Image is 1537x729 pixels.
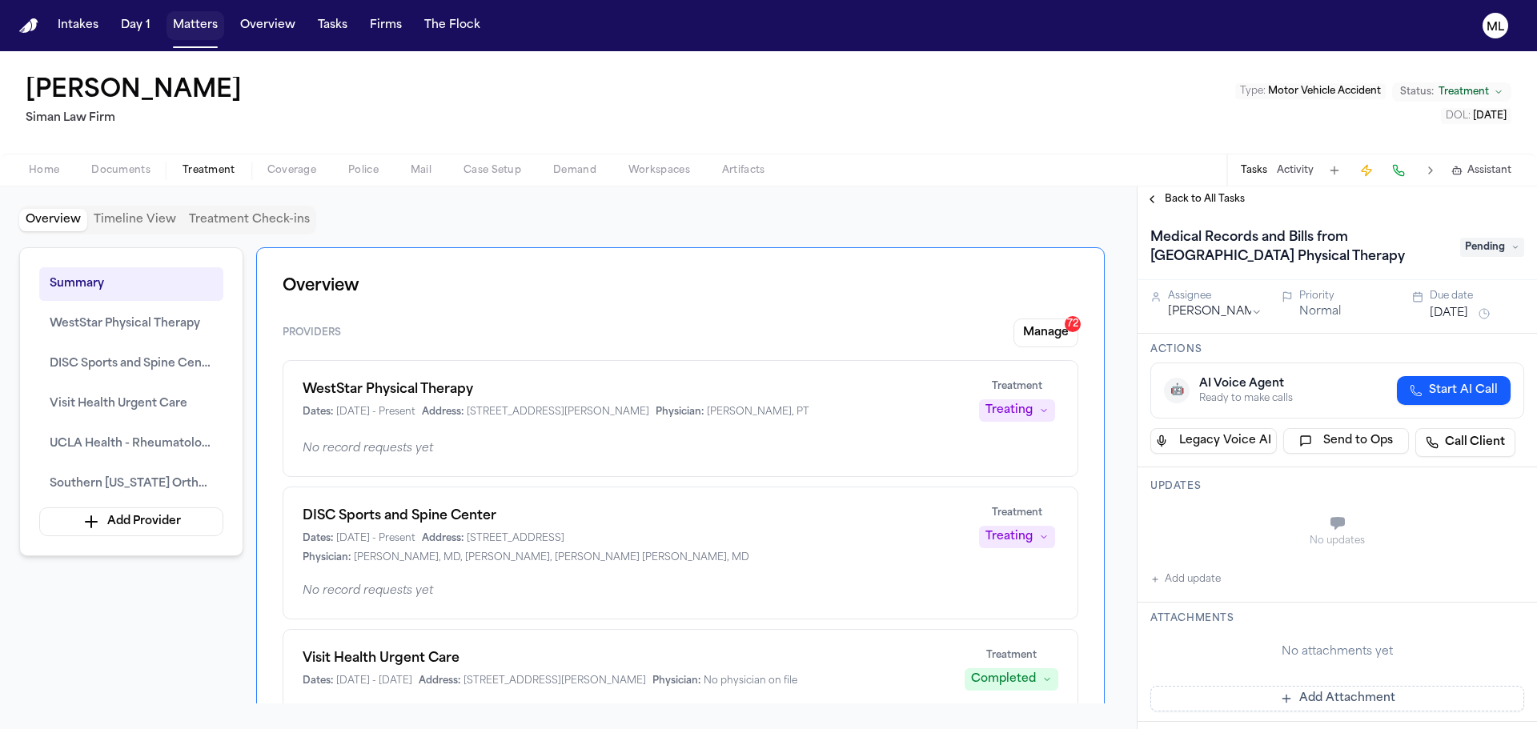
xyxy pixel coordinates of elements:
[971,671,1036,687] div: Completed
[1487,22,1504,33] text: ML
[986,649,1037,662] span: Treatment
[39,507,223,536] button: Add Provider
[303,532,333,545] span: Dates:
[354,551,749,564] span: [PERSON_NAME], MD, [PERSON_NAME], [PERSON_NAME] [PERSON_NAME], MD
[1150,480,1524,493] h3: Updates
[1241,164,1267,177] button: Tasks
[1392,82,1511,102] button: Change status from Treatment
[87,209,183,231] button: Timeline View
[183,209,316,231] button: Treatment Check-ins
[1240,86,1266,96] span: Type :
[336,406,415,419] span: [DATE] - Present
[1138,193,1253,206] button: Back to All Tasks
[985,529,1033,545] div: Treating
[26,109,248,128] h2: Siman Law Firm
[1150,644,1524,660] div: No attachments yet
[283,326,341,339] span: Providers
[979,399,1055,422] button: Treating
[553,164,596,177] span: Demand
[26,77,242,106] h1: [PERSON_NAME]
[303,551,351,564] span: Physician:
[1446,111,1471,121] span: DOL :
[19,18,38,34] a: Home
[363,11,408,40] button: Firms
[464,675,646,687] span: [STREET_ADDRESS][PERSON_NAME]
[707,406,809,419] span: [PERSON_NAME], PT
[1473,111,1507,121] span: [DATE]
[1144,225,1451,270] h1: Medical Records and Bills from [GEOGRAPHIC_DATA] Physical Therapy
[1439,86,1489,98] span: Treatment
[1299,290,1394,302] div: Priority
[418,11,487,40] button: The Flock
[411,164,431,177] span: Mail
[628,164,690,177] span: Workspaces
[1268,86,1381,96] span: Motor Vehicle Accident
[1475,304,1494,323] button: Snooze task
[234,11,302,40] button: Overview
[1283,428,1410,454] button: Send to Ops
[1170,383,1184,399] span: 🤖
[992,507,1042,519] span: Treatment
[303,406,333,419] span: Dates:
[1150,570,1221,589] button: Add update
[965,668,1058,691] button: Completed
[39,347,223,381] button: DISC Sports and Spine Center
[26,77,242,106] button: Edit matter name
[1199,392,1293,405] div: Ready to make calls
[50,435,213,454] span: UCLA Health - Rheumatology
[1013,318,1078,347] button: Manage72
[283,274,1078,299] h1: Overview
[311,11,354,40] button: Tasks
[1150,612,1524,625] h3: Attachments
[1150,343,1524,356] h3: Actions
[267,164,316,177] span: Coverage
[1460,238,1524,257] span: Pending
[19,209,87,231] button: Overview
[1467,164,1511,177] span: Assistant
[303,441,1058,457] div: No record requests yet
[1415,428,1515,457] a: Call Client
[1235,83,1386,99] button: Edit Type: Motor Vehicle Accident
[50,475,213,494] span: Southern [US_STATE] Orthopedic Institute
[1451,164,1511,177] button: Assistant
[722,164,765,177] span: Artifacts
[1165,193,1245,206] span: Back to All Tasks
[336,675,412,687] span: [DATE] - [DATE]
[303,675,333,687] span: Dates:
[1430,290,1524,302] div: Due date
[29,164,59,177] span: Home
[114,11,157,40] a: Day 1
[985,403,1033,419] div: Treating
[1387,159,1410,182] button: Make a Call
[50,395,187,414] span: Visit Health Urgent Care
[467,406,649,419] span: [STREET_ADDRESS][PERSON_NAME]
[91,164,150,177] span: Documents
[1150,535,1524,547] div: No updates
[419,675,460,687] span: Address:
[348,164,379,177] span: Police
[1168,290,1262,302] div: Assignee
[464,164,521,177] span: Case Setup
[39,387,223,421] button: Visit Health Urgent Care
[422,532,464,545] span: Address:
[167,11,224,40] button: Matters
[50,354,213,374] span: DISC Sports and Spine Center
[1430,306,1468,322] button: [DATE]
[303,380,956,399] h1: WestStar Physical Therapy
[39,467,223,501] button: Southern [US_STATE] Orthopedic Institute
[1441,108,1511,124] button: Edit DOL: 2024-10-15
[51,11,105,40] button: Intakes
[992,380,1042,393] span: Treatment
[303,649,945,668] h1: Visit Health Urgent Care
[704,675,797,687] span: No physician on file
[652,675,700,687] span: Physician:
[1199,376,1293,392] div: AI Voice Agent
[1299,304,1341,320] button: Normal
[39,307,223,341] button: WestStar Physical Therapy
